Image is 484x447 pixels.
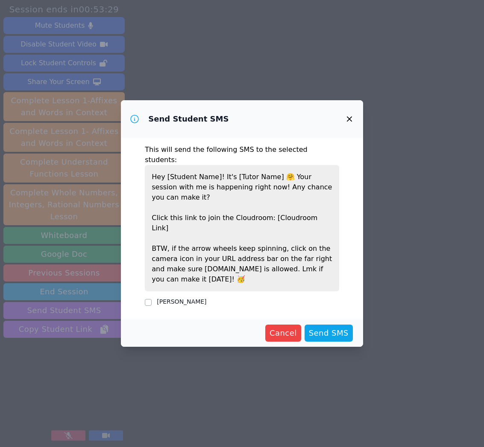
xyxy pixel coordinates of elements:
button: Cancel [265,325,301,342]
span: Cancel [270,327,297,339]
p: Hey [Student Name]! It's [Tutor Name] Your session with me is happening right now! Any chance you... [145,165,339,291]
span: congratulations [237,275,245,283]
button: Send SMS [305,325,353,342]
label: [PERSON_NAME] [157,298,206,305]
h3: Send Student SMS [148,114,229,124]
span: happy [286,173,295,181]
span: Send SMS [309,327,349,339]
p: This will send the following SMS to the selected students: [145,145,339,165]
